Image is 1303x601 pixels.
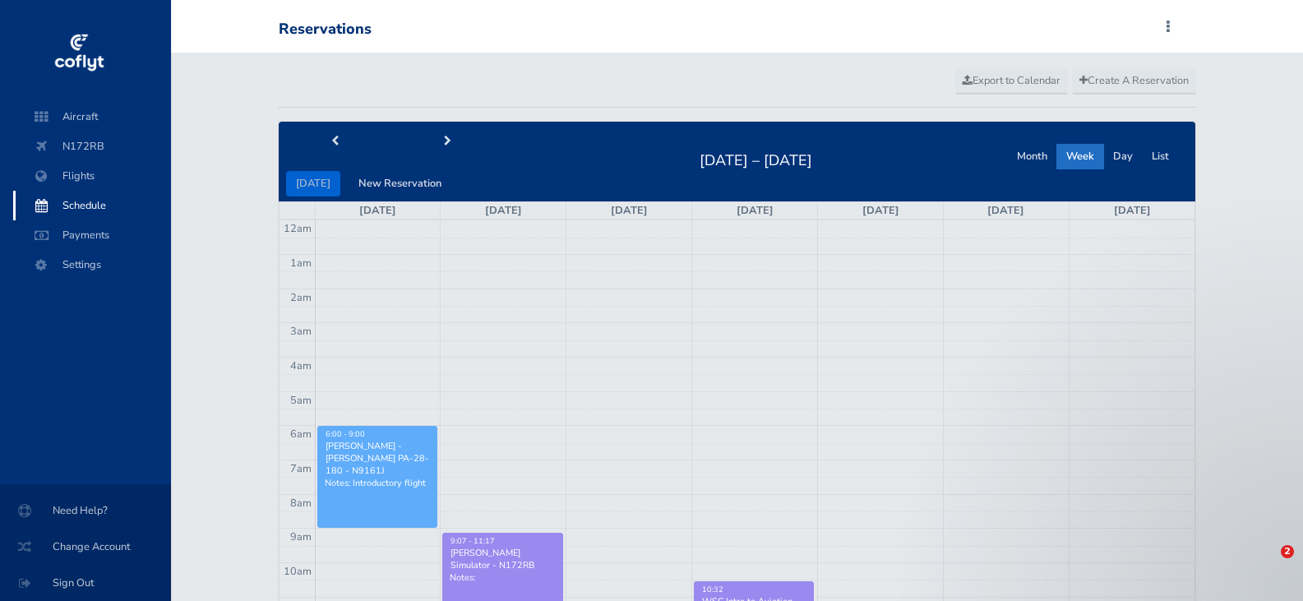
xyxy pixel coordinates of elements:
[30,220,155,250] span: Payments
[290,256,312,270] span: 1am
[290,461,312,476] span: 7am
[290,427,312,442] span: 6am
[1247,545,1287,585] iframe: Intercom live chat
[290,529,312,544] span: 9am
[326,429,365,439] span: 6:00 - 9:00
[611,203,648,218] a: [DATE]
[30,161,155,191] span: Flights
[290,324,312,339] span: 3am
[290,358,312,373] span: 4am
[284,564,312,579] span: 10am
[290,290,312,305] span: 2am
[1007,144,1057,169] button: Month
[987,203,1024,218] a: [DATE]
[702,585,723,594] span: 10:32
[359,203,396,218] a: [DATE]
[450,547,555,571] div: [PERSON_NAME] Simulator - N172RB
[30,132,155,161] span: N172RB
[737,203,774,218] a: [DATE]
[284,221,312,236] span: 12am
[485,203,522,218] a: [DATE]
[20,568,151,598] span: Sign Out
[325,477,430,489] p: Notes: Introductory flight
[862,203,899,218] a: [DATE]
[290,393,312,408] span: 5am
[20,496,151,525] span: Need Help?
[690,147,822,170] h2: [DATE] – [DATE]
[1281,545,1294,558] span: 2
[963,73,1060,88] span: Export to Calendar
[1103,144,1143,169] button: Day
[1142,144,1179,169] button: List
[286,171,340,196] button: [DATE]
[1056,144,1104,169] button: Week
[52,29,106,78] img: coflyt logo
[279,129,392,155] button: prev
[349,171,451,196] button: New Reservation
[290,496,312,511] span: 8am
[1079,73,1189,88] span: Create A Reservation
[20,532,151,562] span: Change Account
[1114,203,1151,218] a: [DATE]
[1072,69,1196,94] a: Create A Reservation
[325,440,430,478] div: [PERSON_NAME] - [PERSON_NAME] PA-28-180 - N9161J
[279,21,372,39] div: Reservations
[30,250,155,280] span: Settings
[451,536,495,546] span: 9:07 - 11:17
[450,571,555,584] p: Notes:
[391,129,505,155] button: next
[30,191,155,220] span: Schedule
[30,102,155,132] span: Aircraft
[955,69,1068,94] a: Export to Calendar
